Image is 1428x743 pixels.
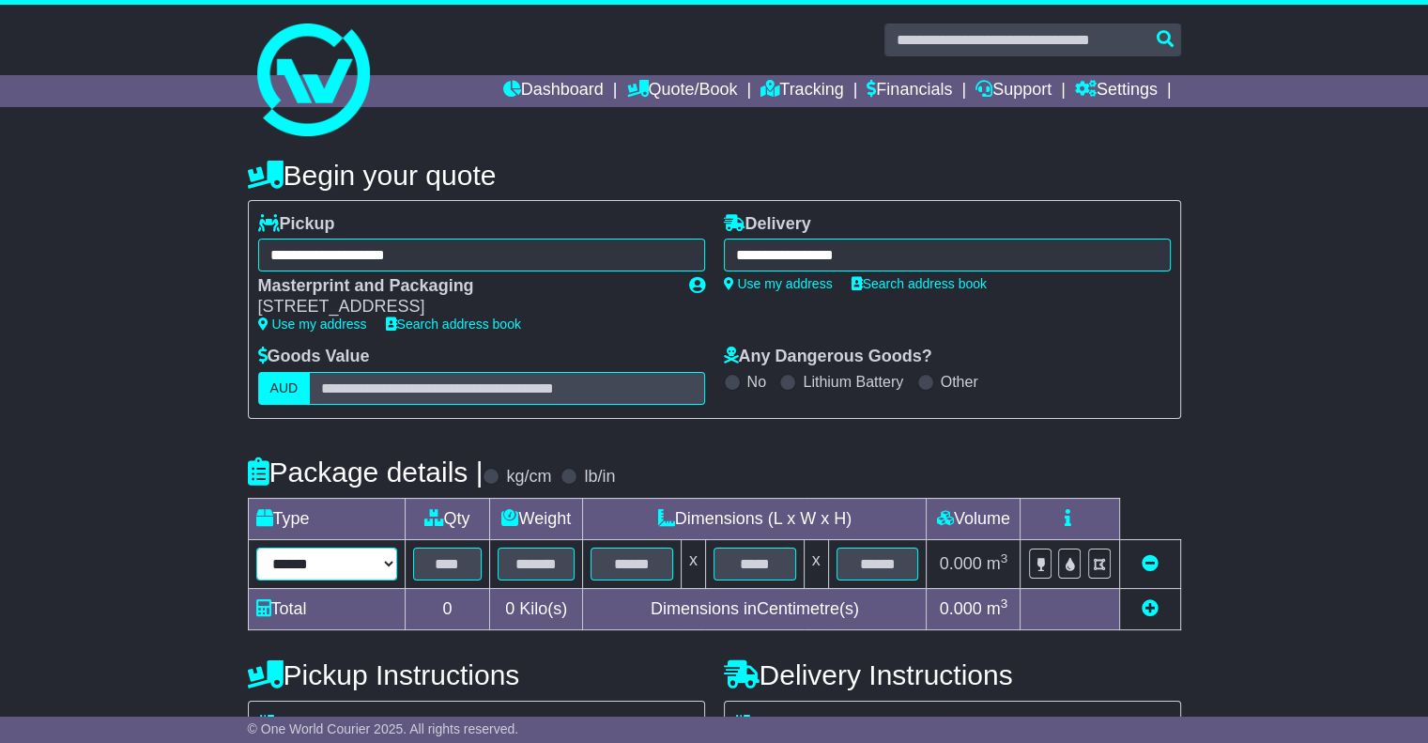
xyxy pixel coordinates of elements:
span: m [987,554,1008,573]
label: Address Type [734,715,867,735]
a: Quote/Book [626,75,737,107]
span: 0.000 [940,599,982,618]
label: lb/in [584,467,615,488]
label: Any Dangerous Goods? [724,347,932,367]
td: 0 [405,588,490,629]
label: Pickup [258,214,335,235]
sup: 3 [1001,551,1008,565]
div: Masterprint and Packaging [258,276,670,297]
a: Use my address [724,276,833,291]
a: Support [975,75,1052,107]
label: AUD [258,372,311,405]
td: Dimensions (L x W x H) [583,498,927,539]
h4: Package details | [248,457,484,488]
label: Delivery [724,214,811,235]
td: Type [248,498,405,539]
label: Other [941,373,978,391]
span: 0 [505,599,514,618]
h4: Pickup Instructions [248,659,705,690]
a: Settings [1075,75,1158,107]
label: Lithium Battery [803,373,903,391]
h4: Delivery Instructions [724,659,1181,690]
label: Address Type [258,715,391,735]
a: Search address book [386,317,521,332]
h4: Begin your quote [248,160,1181,191]
td: Kilo(s) [490,588,583,629]
a: Search address book [852,276,987,291]
td: x [804,539,828,588]
span: m [987,599,1008,618]
td: Total [248,588,405,629]
span: 0.000 [940,554,982,573]
sup: 3 [1001,596,1008,611]
label: No [747,373,766,391]
label: Goods Value [258,347,370,367]
a: Use my address [258,317,367,332]
td: Dimensions in Centimetre(s) [583,588,927,629]
label: kg/cm [506,467,551,488]
td: Volume [927,498,1021,539]
span: © One World Courier 2025. All rights reserved. [248,721,519,736]
td: x [681,539,705,588]
a: Remove this item [1142,554,1159,573]
a: Financials [867,75,952,107]
td: Qty [405,498,490,539]
div: [STREET_ADDRESS] [258,297,670,317]
td: Weight [490,498,583,539]
a: Dashboard [503,75,604,107]
a: Add new item [1142,599,1159,618]
a: Tracking [760,75,843,107]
